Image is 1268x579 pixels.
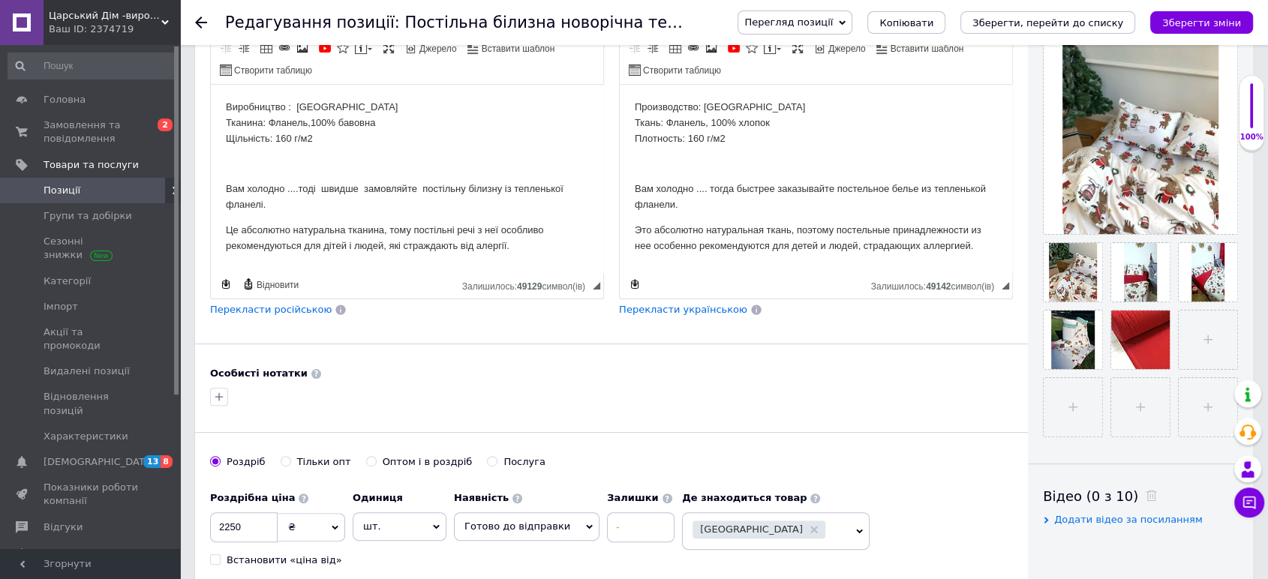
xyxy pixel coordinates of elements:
[15,15,377,61] p: Виробництво : [GEOGRAPHIC_DATA] Тканина: Фланель,100% бавовна Щільність: 160 г/м2
[15,97,377,128] p: Вам холодно .... тогда быстрее заказывайте постельное белье из тепленькой фланели.
[44,274,91,288] span: Категорії
[926,281,951,292] span: 49142
[294,40,311,56] a: Зображення
[44,93,86,106] span: Головна
[667,40,684,56] a: Таблиця
[44,300,78,313] span: Імпорт
[1002,282,1009,289] span: Потягніть для зміни розмірів
[380,40,397,56] a: Максимізувати
[15,97,377,128] p: Вам холодно ....тоді швидше замовляйте постільну білизну із тепленької фланелі.
[1239,132,1263,142] div: 100%
[143,455,161,468] span: 13
[218,40,234,56] a: Зменшити відступ
[15,138,377,169] p: Це абсолютно натуральна тканина, тому постільні речі з неї особливо рекомендуються для дітей і лю...
[503,455,545,469] div: Послуга
[44,158,139,172] span: Товари та послуги
[1054,514,1203,525] span: Додати відео за посиланням
[812,40,868,56] a: Джерело
[195,16,207,28] div: Повернутися назад
[254,279,299,292] span: Відновити
[210,304,332,315] span: Перекласти російською
[619,304,747,315] span: Перекласти українською
[353,492,403,503] b: Одиниця
[218,61,314,78] a: Створити таблицю
[1043,488,1138,504] span: Відео (0 з 10)
[44,481,139,508] span: Показники роботи компанії
[1234,487,1264,517] button: Чат з покупцем
[744,40,760,56] a: Вставити іконку
[871,277,1002,292] div: Кiлькiсть символiв
[232,64,312,77] span: Створити таблицю
[464,520,570,532] span: Готово до відправки
[607,512,675,542] input: -
[626,276,643,292] a: Зробити резервну копію зараз
[288,521,296,532] span: ₴
[620,85,1012,272] iframe: Редактор, 4DC9A4CC-5AB3-4E14-B265-80CB7B7E65CF
[49,22,180,36] div: Ваш ID: 2374719
[44,546,84,559] span: Покупці
[210,512,278,542] input: 0
[403,40,459,56] a: Джерело
[276,40,293,56] a: Вставити/Редагувати посилання (Ctrl+L)
[44,520,83,534] span: Відгуки
[789,40,806,56] a: Максимізувати
[44,455,155,469] span: [DEMOGRAPHIC_DATA]
[240,276,301,292] a: Відновити
[44,430,128,443] span: Характеристики
[607,492,658,503] b: Залишки
[44,235,139,262] span: Сезонні знижки
[826,43,866,55] span: Джерело
[210,492,295,503] b: Роздрібна ціна
[874,40,966,56] a: Вставити шаблон
[641,64,721,77] span: Створити таблицю
[417,43,457,55] span: Джерело
[353,40,374,56] a: Вставити повідомлення
[158,118,173,131] span: 2
[161,455,173,468] span: 8
[972,17,1123,28] i: Зберегти, перейти до списку
[317,40,333,56] a: Додати відео з YouTube
[626,40,643,56] a: Зменшити відступ
[888,43,964,55] span: Вставити шаблон
[726,40,742,56] a: Додати відео з YouTube
[1162,17,1241,28] i: Зберегти зміни
[15,138,377,169] p: Это абсолютно натуральная ткань, поэтому постельные принадлежности из нее особенно рекомендуются ...
[258,40,275,56] a: Таблиця
[682,492,807,503] b: Де знаходиться товар
[210,367,308,379] b: Особисті нотатки
[236,40,252,56] a: Збільшити відступ
[626,61,723,78] a: Створити таблицю
[593,282,600,289] span: Потягніть для зміни розмірів
[44,325,139,352] span: Акції та промокоди
[297,455,351,469] div: Тільки опт
[645,40,661,56] a: Збільшити відступ
[462,277,593,292] div: Кiлькiсть символiв
[44,209,132,223] span: Групи та добірки
[335,40,351,56] a: Вставити іконку
[465,40,557,56] a: Вставити шаблон
[227,553,342,567] div: Встановити «ціна від»
[479,43,555,55] span: Вставити шаблон
[879,17,933,28] span: Копіювати
[44,364,130,378] span: Видалені позиції
[227,455,266,469] div: Роздріб
[744,16,833,28] span: Перегляд позиції
[49,9,161,22] span: Царський Дім -виробник постільної білизни із натуральних тканин
[8,52,176,79] input: Пошук
[454,492,509,503] b: Наявність
[353,512,446,541] span: шт.
[383,455,473,469] div: Оптом і в роздріб
[211,85,603,272] iframe: Редактор, 3421E257-B32F-4EA0-AF39-98B651F25C60
[44,184,80,197] span: Позиції
[685,40,702,56] a: Вставити/Редагувати посилання (Ctrl+L)
[700,524,803,534] span: [GEOGRAPHIC_DATA]
[1150,11,1253,34] button: Зберегти зміни
[960,11,1135,34] button: Зберегти, перейти до списку
[517,281,542,292] span: 49129
[218,276,234,292] a: Зробити резервну копію зараз
[44,118,139,145] span: Замовлення та повідомлення
[44,390,139,417] span: Відновлення позицій
[225,13,1096,31] h1: Редагування позиції: Постільна білизна новорічна тепла "Веселі оленята ,фланель" Туреччина
[867,11,945,34] button: Копіювати
[1239,75,1264,151] div: 100% Якість заповнення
